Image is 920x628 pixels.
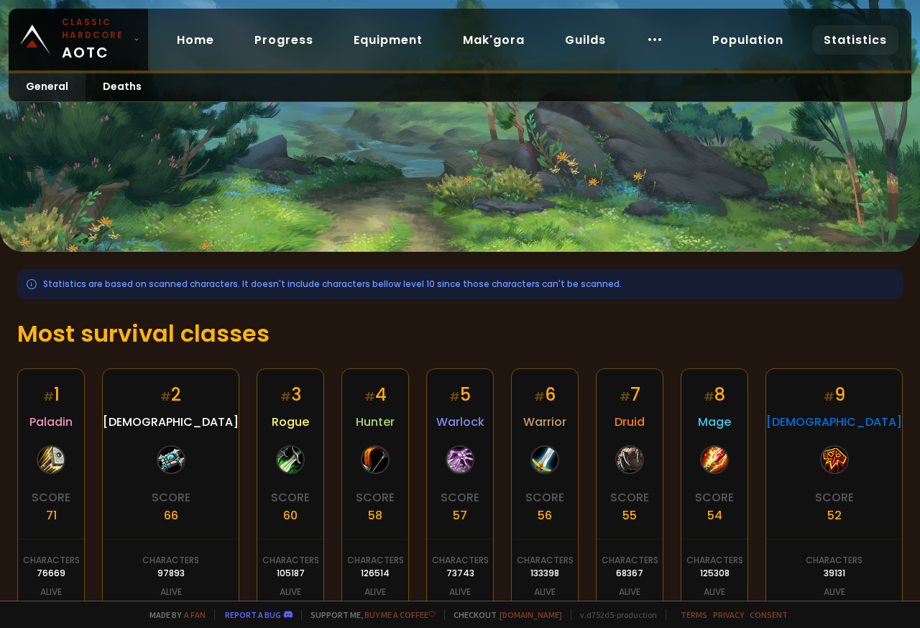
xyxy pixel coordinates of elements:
span: Mage [698,413,731,431]
small: # [364,388,375,405]
small: # [824,388,834,405]
small: # [620,388,630,405]
a: Mak'gora [451,25,536,55]
div: Alive [619,586,640,599]
div: Alive [824,586,845,599]
div: Alive [160,586,182,599]
a: Home [165,25,226,55]
span: Paladin [29,413,73,431]
div: 58 [368,506,382,524]
div: Score [32,488,70,506]
div: 73 % [692,599,737,611]
div: 105187 [277,567,305,580]
div: Alive [534,586,556,599]
div: 133398 [530,567,559,580]
div: Score [271,488,310,506]
div: Score [695,488,734,506]
a: [DOMAIN_NAME] [500,609,562,620]
div: Characters [686,554,743,567]
div: 60 [283,506,298,524]
div: 76669 [37,567,65,580]
div: Characters [602,554,658,567]
a: Deaths [86,73,159,101]
a: a fan [184,609,206,620]
div: 73743 [446,567,474,580]
a: Classic HardcoreAOTC [9,9,148,70]
div: Score [815,488,854,506]
div: Score [356,488,395,506]
span: 51342 [627,599,653,611]
small: # [43,388,54,405]
div: 3 [280,382,301,407]
div: Characters [806,554,862,567]
div: Score [525,488,564,506]
a: Population [701,25,795,55]
span: 63006 [47,599,75,611]
span: Druid [615,413,645,431]
div: 57 [453,506,467,524]
a: Buy me a coffee [364,609,436,620]
div: 6 [534,382,556,407]
div: Characters [347,554,404,567]
div: 56 [538,506,552,524]
div: 39131 [824,567,845,580]
span: 78791 [288,599,313,611]
span: 28696 [831,599,858,611]
small: # [449,388,460,405]
div: 52 [827,506,842,524]
a: Progress [243,25,325,55]
div: 125308 [700,567,730,580]
a: Privacy [713,609,744,620]
span: Warlock [436,413,484,431]
span: Checkout [444,609,562,620]
div: 76 % [437,599,483,611]
span: v. d752d5 - production [571,609,657,620]
span: 77492 [167,599,195,611]
small: # [160,388,171,405]
div: Characters [262,554,319,567]
div: Statistics are based on scanned characters. It doesn't include characters bellow level 10 since t... [17,269,903,299]
a: Equipment [342,25,434,55]
small: # [280,388,291,405]
div: 71 [46,506,57,524]
div: Score [152,488,190,506]
a: General [9,73,86,101]
a: Statistics [812,25,898,55]
div: Alive [280,586,301,599]
div: 79 % [146,599,195,611]
div: 82 % [27,599,75,611]
span: Warrior [523,413,566,431]
span: 94476 [371,599,401,611]
div: 75 % [607,599,653,611]
span: Hunter [356,413,395,431]
div: 5 [449,382,471,407]
div: Alive [704,586,725,599]
div: 55 [622,506,637,524]
h1: Most survival classes [17,317,903,351]
div: 73 % [811,599,858,611]
a: Terms [681,609,707,620]
span: AOTC [62,16,128,63]
div: Alive [449,586,471,599]
span: [DEMOGRAPHIC_DATA] [766,413,902,431]
div: Score [441,488,479,506]
small: # [704,388,714,405]
div: 9 [824,382,845,407]
div: Alive [40,586,62,599]
div: 8 [704,382,725,407]
div: 75 % [267,599,313,611]
div: 68367 [616,567,643,580]
div: 1 [43,382,60,407]
span: 56172 [458,599,483,611]
span: Made by [141,609,206,620]
div: 7 [620,382,640,407]
a: Report a bug [225,609,281,620]
div: 97893 [157,567,185,580]
span: 92091 [712,599,737,611]
a: Guilds [553,25,617,55]
div: Score [610,488,649,506]
span: Rogue [272,413,309,431]
small: Classic Hardcore [62,16,128,42]
small: # [534,388,545,405]
a: Consent [750,609,788,620]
